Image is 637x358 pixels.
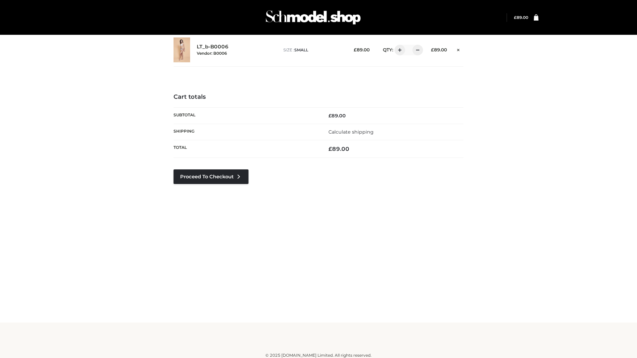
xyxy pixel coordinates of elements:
div: QTY: [376,45,421,55]
a: Remove this item [454,45,463,53]
a: LT_b-B0006 [197,44,229,50]
img: Schmodel Admin 964 [263,4,363,30]
img: LT_b-B0006 - SMALL [174,37,190,62]
span: £ [354,47,357,52]
bdi: 89.00 [328,113,346,119]
th: Subtotal [174,107,318,124]
th: Total [174,140,318,158]
a: Calculate shipping [328,129,374,135]
bdi: 89.00 [328,146,349,152]
span: £ [328,113,331,119]
h4: Cart totals [174,93,463,101]
a: £89.00 [514,15,528,20]
th: Shipping [174,124,318,140]
a: Proceed to Checkout [174,169,248,184]
p: size : [283,47,343,53]
bdi: 89.00 [431,47,447,52]
span: £ [514,15,517,20]
span: £ [328,146,332,152]
small: Vendor: B0006 [197,51,227,56]
bdi: 89.00 [354,47,370,52]
bdi: 89.00 [514,15,528,20]
span: SMALL [294,47,308,52]
span: £ [431,47,434,52]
